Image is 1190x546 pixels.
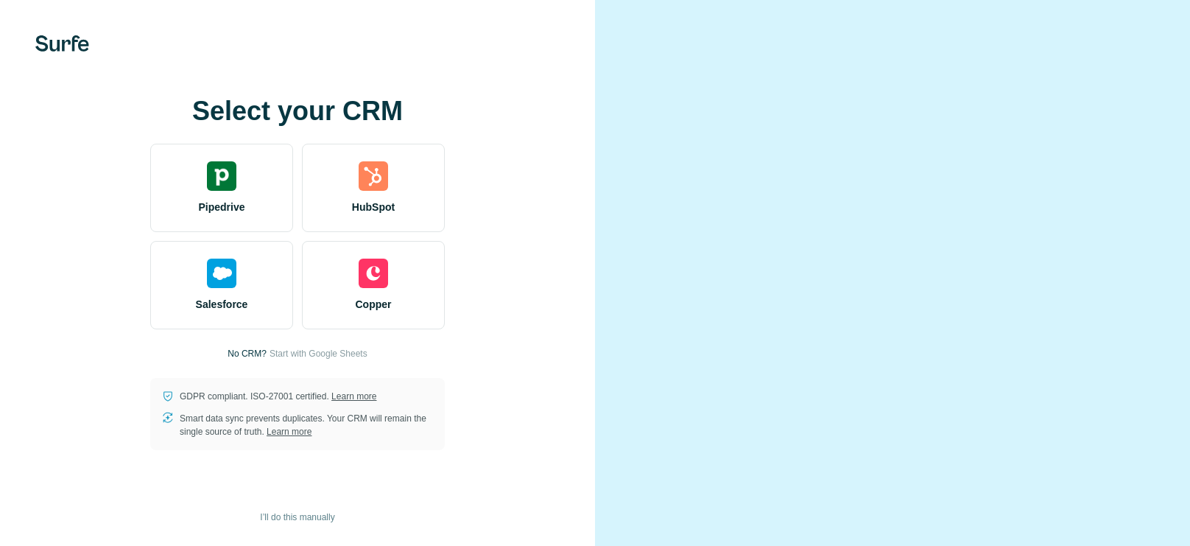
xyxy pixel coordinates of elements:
p: GDPR compliant. ISO-27001 certified. [180,390,376,403]
img: Surfe's logo [35,35,89,52]
a: Learn more [267,427,311,437]
img: salesforce's logo [207,259,236,288]
span: Salesforce [196,297,248,312]
button: I’ll do this manually [250,506,345,528]
span: Pipedrive [198,200,244,214]
img: copper's logo [359,259,388,288]
span: HubSpot [352,200,395,214]
span: I’ll do this manually [260,511,334,524]
span: Copper [356,297,392,312]
img: hubspot's logo [359,161,388,191]
a: Learn more [331,391,376,402]
img: pipedrive's logo [207,161,236,191]
p: Smart data sync prevents duplicates. Your CRM will remain the single source of truth. [180,412,433,438]
button: Start with Google Sheets [270,347,367,360]
p: No CRM? [228,347,267,360]
h1: Select your CRM [150,97,445,126]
